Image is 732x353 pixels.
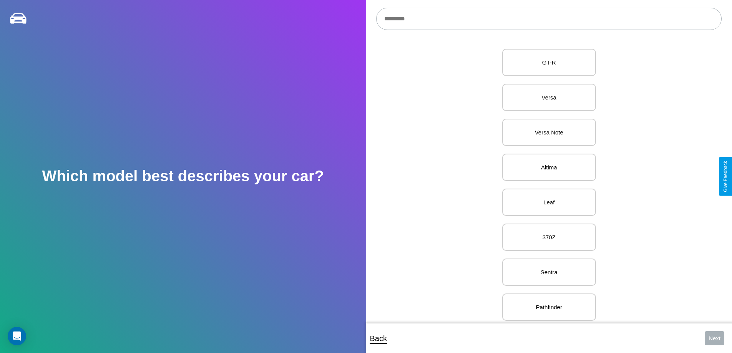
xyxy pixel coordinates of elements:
[511,127,588,138] p: Versa Note
[511,267,588,277] p: Sentra
[370,331,387,345] p: Back
[705,331,724,345] button: Next
[42,167,324,185] h2: Which model best describes your car?
[8,327,26,345] div: Open Intercom Messenger
[511,232,588,242] p: 370Z
[511,162,588,172] p: Altima
[511,92,588,103] p: Versa
[723,161,728,192] div: Give Feedback
[511,57,588,68] p: GT-R
[511,302,588,312] p: Pathfinder
[511,197,588,207] p: Leaf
